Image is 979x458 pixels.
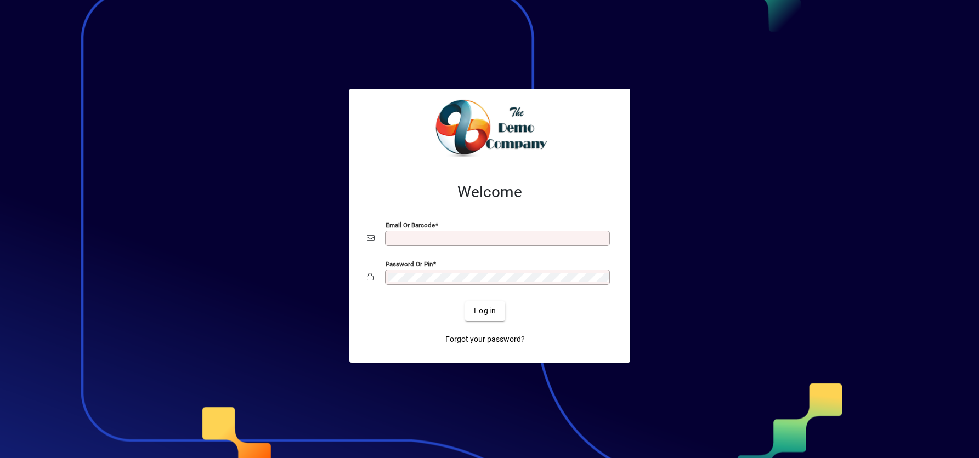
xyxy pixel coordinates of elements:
[386,260,433,267] mat-label: Password or Pin
[474,305,496,317] span: Login
[367,183,613,202] h2: Welcome
[386,221,435,228] mat-label: Email or Barcode
[465,301,505,321] button: Login
[445,334,525,345] span: Forgot your password?
[441,330,529,350] a: Forgot your password?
